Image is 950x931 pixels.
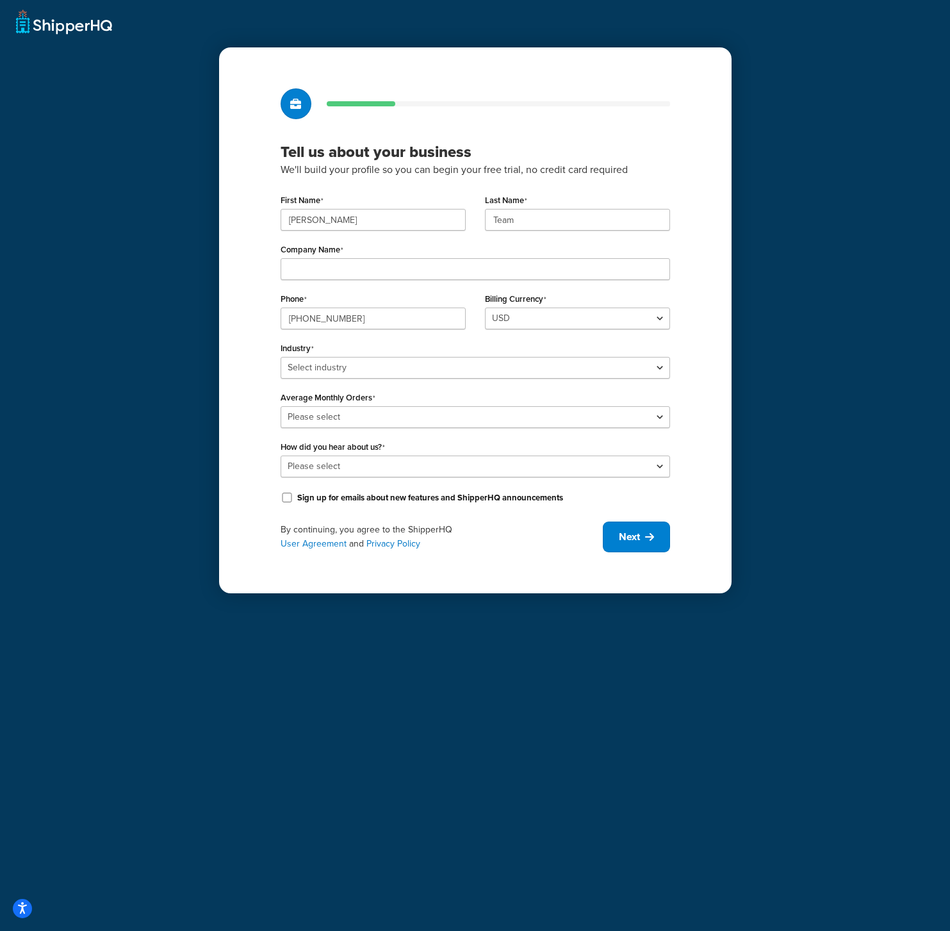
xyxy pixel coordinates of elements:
span: Next [619,530,640,544]
div: By continuing, you agree to the ShipperHQ and [281,523,603,551]
a: User Agreement [281,537,347,550]
label: Sign up for emails about new features and ShipperHQ announcements [297,492,563,504]
label: First Name [281,195,323,206]
button: Next [603,522,670,552]
p: We'll build your profile so you can begin your free trial, no credit card required [281,161,670,178]
label: Industry [281,343,314,354]
a: Privacy Policy [366,537,420,550]
label: Average Monthly Orders [281,393,375,403]
label: Last Name [485,195,527,206]
h3: Tell us about your business [281,142,670,161]
label: Company Name [281,245,343,255]
label: How did you hear about us? [281,442,385,452]
label: Billing Currency [485,294,546,304]
label: Phone [281,294,307,304]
